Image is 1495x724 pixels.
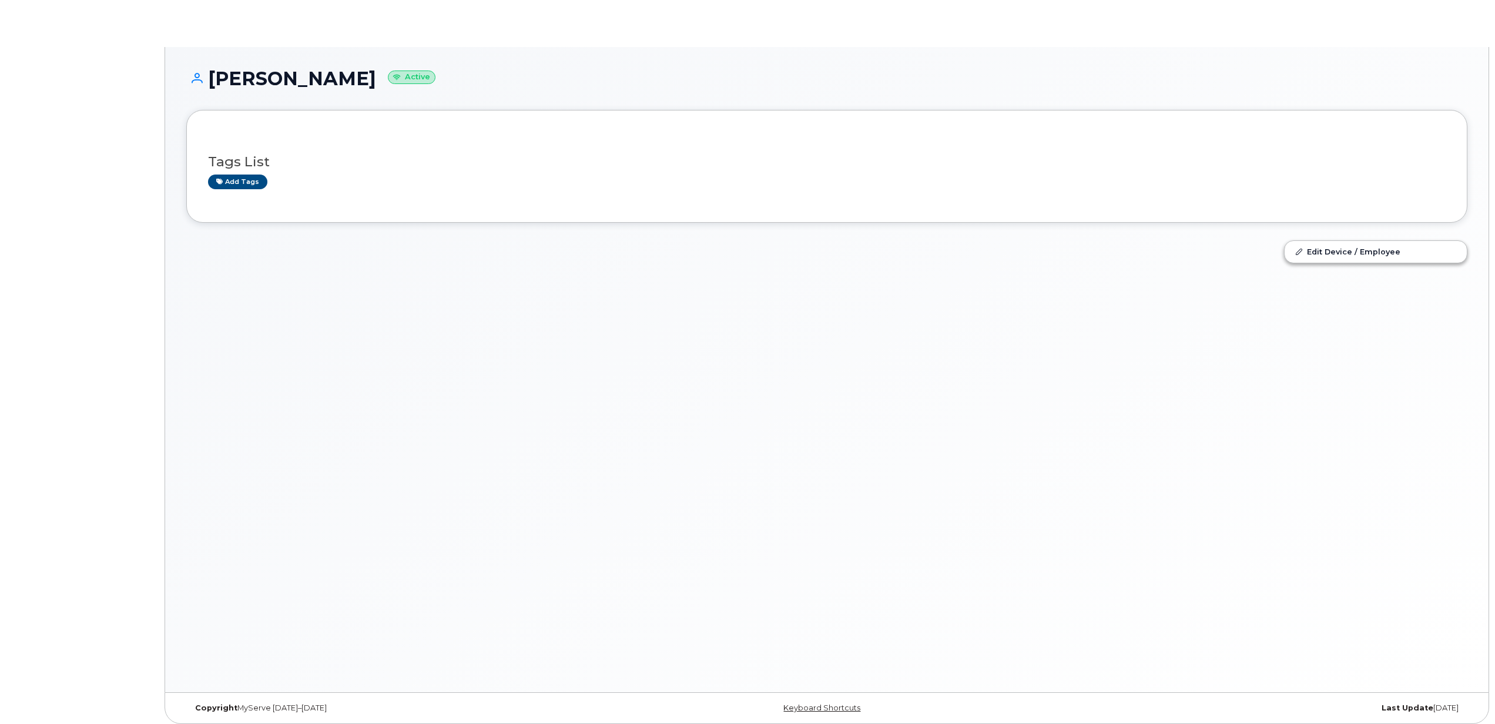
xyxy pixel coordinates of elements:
[195,703,237,712] strong: Copyright
[208,155,1446,169] h3: Tags List
[1382,703,1433,712] strong: Last Update
[388,71,435,84] small: Active
[1285,241,1467,262] a: Edit Device / Employee
[186,68,1467,89] h1: [PERSON_NAME]
[208,175,267,189] a: Add tags
[783,703,860,712] a: Keyboard Shortcuts
[1040,703,1467,713] div: [DATE]
[186,703,614,713] div: MyServe [DATE]–[DATE]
